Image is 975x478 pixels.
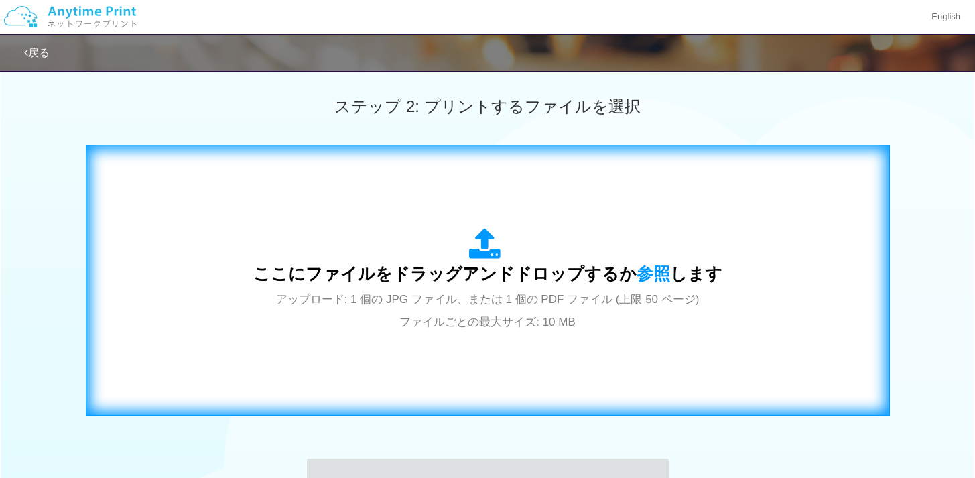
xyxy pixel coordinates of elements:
[24,47,50,58] a: 戻る
[334,97,640,115] span: ステップ 2: プリントするファイルを選択
[253,264,722,283] span: ここにファイルをドラッグアンドドロップするか します
[276,293,700,328] span: アップロード: 1 個の JPG ファイル、または 1 個の PDF ファイル (上限 50 ページ) ファイルごとの最大サイズ: 10 MB
[637,264,670,283] span: 参照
